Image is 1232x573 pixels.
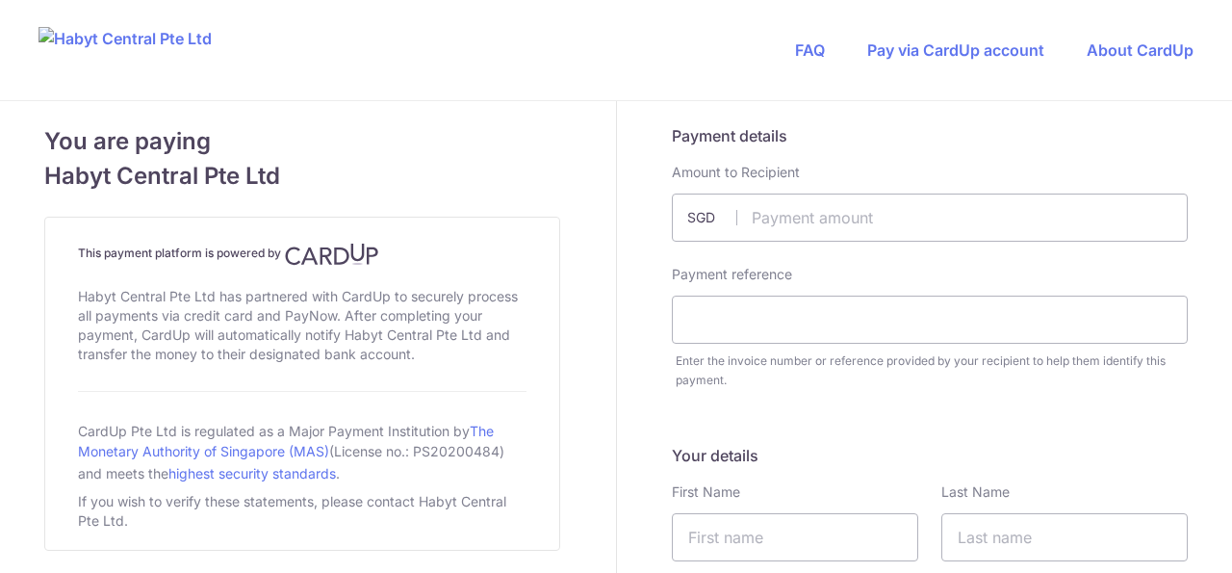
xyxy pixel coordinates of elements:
[44,124,560,159] span: You are paying
[672,194,1188,242] input: Payment amount
[44,159,560,194] span: Habyt Central Pte Ltd
[795,40,825,60] a: FAQ
[672,513,918,561] input: First name
[941,513,1188,561] input: Last name
[78,415,526,488] div: CardUp Pte Ltd is regulated as a Major Payment Institution by (License no.: PS20200484) and meets...
[687,208,737,227] span: SGD
[672,163,800,182] label: Amount to Recipient
[78,243,526,266] h4: This payment platform is powered by
[672,124,1188,147] h5: Payment details
[941,482,1010,502] label: Last Name
[78,488,526,534] div: If you wish to verify these statements, please contact Habyt Central Pte Ltd.
[676,352,1188,390] div: Enter the invoice number or reference provided by your recipient to help them identify this payment.
[1087,40,1193,60] a: About CardUp
[168,465,336,482] a: highest security standards
[672,482,740,502] label: First Name
[672,265,792,284] label: Payment reference
[78,283,526,368] div: Habyt Central Pte Ltd has partnered with CardUp to securely process all payments via credit card ...
[867,40,1044,60] a: Pay via CardUp account
[672,444,1188,467] h5: Your details
[285,243,379,266] img: CardUp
